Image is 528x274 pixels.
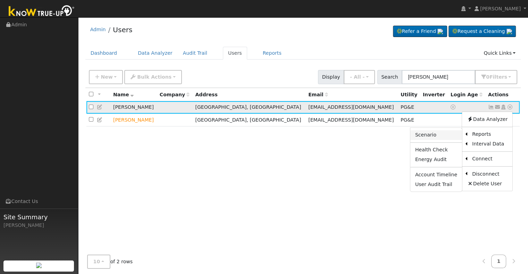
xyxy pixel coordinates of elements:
[377,70,402,84] span: Search
[480,6,521,11] span: [PERSON_NAME]
[93,259,100,264] span: 10
[111,101,157,114] td: [PERSON_NAME]
[124,70,182,84] button: Bulk Actions
[258,47,287,60] a: Reports
[478,47,521,60] a: Quick Links
[467,139,512,149] a: Interval Data
[5,4,78,19] img: Know True-Up
[223,47,247,60] a: Users
[308,104,394,110] span: [EMAIL_ADDRESS][DOMAIN_NAME]
[137,74,171,80] span: Bulk Actions
[410,130,462,140] a: Scenario Report
[160,92,190,97] span: Company name
[437,29,443,34] img: retrieve
[467,169,512,179] a: Disconnect
[401,117,414,123] span: PG&E
[507,104,513,111] a: Other actions
[451,92,483,97] span: Days since last login
[423,91,446,98] div: Inverter
[101,74,112,80] span: New
[488,104,494,110] a: Show Graph
[178,47,212,60] a: Audit Trail
[87,255,110,269] button: 10
[475,70,517,84] button: 0Filters
[344,70,375,84] button: - All -
[113,26,132,34] a: Users
[90,27,106,32] a: Admin
[193,101,306,114] td: [GEOGRAPHIC_DATA], [GEOGRAPHIC_DATA]
[467,154,512,164] a: Connect
[410,170,462,179] a: Account Timeline Report
[489,74,507,80] span: Filter
[410,179,462,189] a: User Audit Trail
[193,114,306,126] td: [GEOGRAPHIC_DATA], [GEOGRAPHIC_DATA]
[97,117,103,123] a: Edit User
[467,130,512,139] a: Reports
[491,255,506,268] a: 1
[318,70,344,84] span: Display
[3,222,74,229] div: [PERSON_NAME]
[133,47,178,60] a: Data Analyzer
[85,47,123,60] a: Dashboard
[488,91,517,98] div: Actions
[449,26,516,37] a: Request a Cleaning
[462,179,512,188] a: Delete User
[401,104,414,110] span: PG&E
[401,91,418,98] div: Utility
[308,117,394,123] span: [EMAIL_ADDRESS][DOMAIN_NAME]
[410,145,462,155] a: Health Check Report
[113,92,134,97] span: Name
[504,74,507,80] span: s
[87,255,133,269] span: of 2 rows
[3,212,74,222] span: Site Summary
[111,114,157,126] td: Lead
[462,114,512,124] a: Data Analyzer
[494,104,501,111] a: gbertmaria@aol.com
[500,104,506,110] a: Login As
[195,91,303,98] div: Address
[36,263,42,268] img: retrieve
[506,29,512,34] img: retrieve
[402,70,475,84] input: Search
[451,104,457,110] a: No login access
[97,104,103,110] a: Edit User
[308,92,328,97] span: Email
[89,70,123,84] button: New
[393,26,447,37] a: Refer a Friend
[410,155,462,165] a: Energy Audit Report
